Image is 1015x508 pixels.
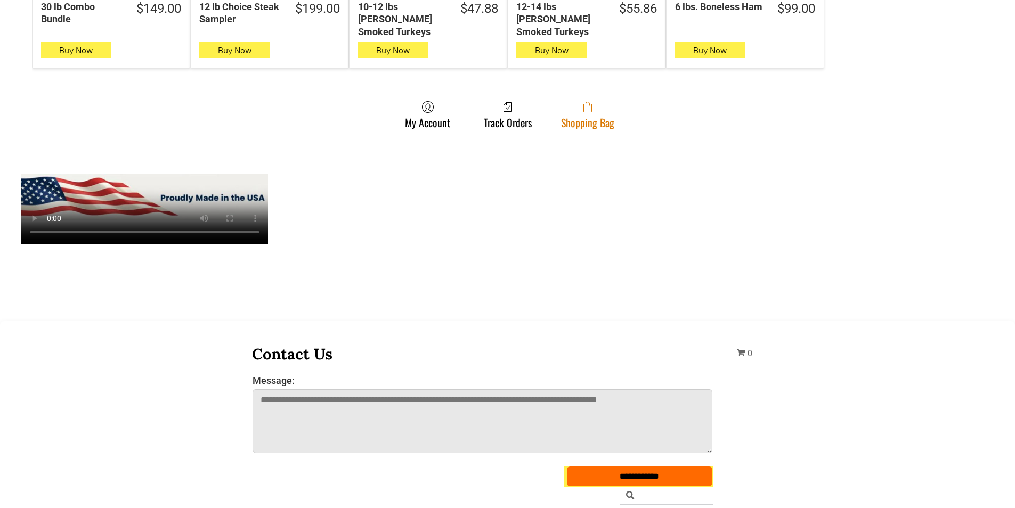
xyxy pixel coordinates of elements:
[508,1,665,38] a: $55.8612-14 lbs [PERSON_NAME] Smoked Turkeys
[136,1,181,17] div: $149.00
[358,42,428,58] button: Buy Now
[400,101,456,129] a: My Account
[33,1,190,26] a: $149.0030 lb Combo Bundle
[59,45,93,55] span: Buy Now
[218,45,251,55] span: Buy Now
[516,42,587,58] button: Buy Now
[748,348,752,358] span: 0
[693,45,727,55] span: Buy Now
[376,45,410,55] span: Buy Now
[667,1,824,17] a: $99.006 lbs. Boneless Ham
[199,1,281,26] div: 12 lb Choice Steak Sampler
[252,344,713,364] h3: Contact Us
[191,1,348,26] a: $199.0012 lb Choice Steak Sampler
[295,1,340,17] div: $199.00
[41,1,123,26] div: 30 lb Combo Bundle
[556,101,620,129] a: Shopping Bag
[619,1,657,17] div: $55.86
[516,1,605,38] div: 12-14 lbs [PERSON_NAME] Smoked Turkeys
[460,1,498,17] div: $47.88
[478,101,537,129] a: Track Orders
[535,45,569,55] span: Buy Now
[253,375,713,386] label: Message:
[777,1,815,17] div: $99.00
[41,42,111,58] button: Buy Now
[350,1,507,38] a: $47.8810-12 lbs [PERSON_NAME] Smoked Turkeys
[675,1,764,13] div: 6 lbs. Boneless Ham
[358,1,446,38] div: 10-12 lbs [PERSON_NAME] Smoked Turkeys
[675,42,745,58] button: Buy Now
[199,42,270,58] button: Buy Now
